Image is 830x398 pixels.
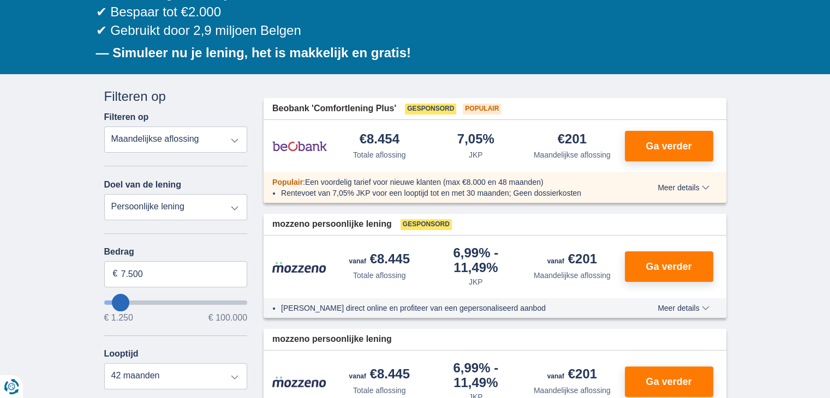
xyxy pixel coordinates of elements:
div: Maandelijkse aflossing [534,385,611,396]
div: Filteren op [104,87,248,106]
span: Populair [463,104,501,114]
span: € 1.250 [104,313,133,322]
div: Totale aflossing [353,270,406,281]
img: product.pl.alt Beobank [272,132,327,160]
button: Meer details [649,304,717,312]
span: Ga verder [646,262,691,272]
span: Meer details [658,304,709,312]
div: 7,05% [457,132,494,147]
span: € [113,268,118,280]
span: Gesponsord [401,219,452,230]
div: 6,99% [432,246,520,274]
div: €201 [547,367,597,383]
b: — Simuleer nu je lening, het is makkelijk en gratis! [96,45,411,60]
div: €8.445 [349,252,410,268]
span: € 100.000 [208,313,247,322]
div: €201 [558,132,587,147]
div: Maandelijkse aflossing [534,270,611,281]
span: Beobank 'Comfortlening Plus' [272,102,396,115]
div: Totale aflossing [353,385,406,396]
button: Meer details [649,183,717,192]
span: mozzeno persoonlijke lening [272,218,392,231]
div: €201 [547,252,597,268]
span: Gesponsord [405,104,456,114]
div: €8.454 [360,132,399,147]
label: Bedrag [104,247,248,257]
div: JKP [469,149,483,160]
span: Ga verder [646,141,691,151]
img: product.pl.alt Mozzeno [272,261,327,273]
img: product.pl.alt Mozzeno [272,376,327,388]
label: Filteren op [104,112,149,122]
span: Een voordelig tarief voor nieuwe klanten (max €8.000 en 48 maanden) [305,178,544,186]
label: Doel van de lening [104,180,181,190]
div: €8.445 [349,367,410,383]
div: JKP [469,276,483,287]
div: 6,99% [432,361,520,389]
span: Populair [272,178,303,186]
input: wantToBorrow [104,300,248,305]
button: Ga verder [625,366,713,397]
label: Looptijd [104,349,139,359]
li: Rentevoet van 7,05% JKP voor een looptijd tot en met 30 maanden; Geen dossierkosten [281,188,618,198]
span: Ga verder [646,377,691,387]
div: Totale aflossing [353,149,406,160]
div: Maandelijkse aflossing [534,149,611,160]
span: mozzeno persoonlijke lening [272,333,392,346]
button: Ga verder [625,251,713,282]
span: Meer details [658,184,709,191]
button: Ga verder [625,131,713,161]
li: [PERSON_NAME] direct online en profiteer van een gepersonaliseerd aanbod [281,303,618,313]
div: : [264,177,626,188]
